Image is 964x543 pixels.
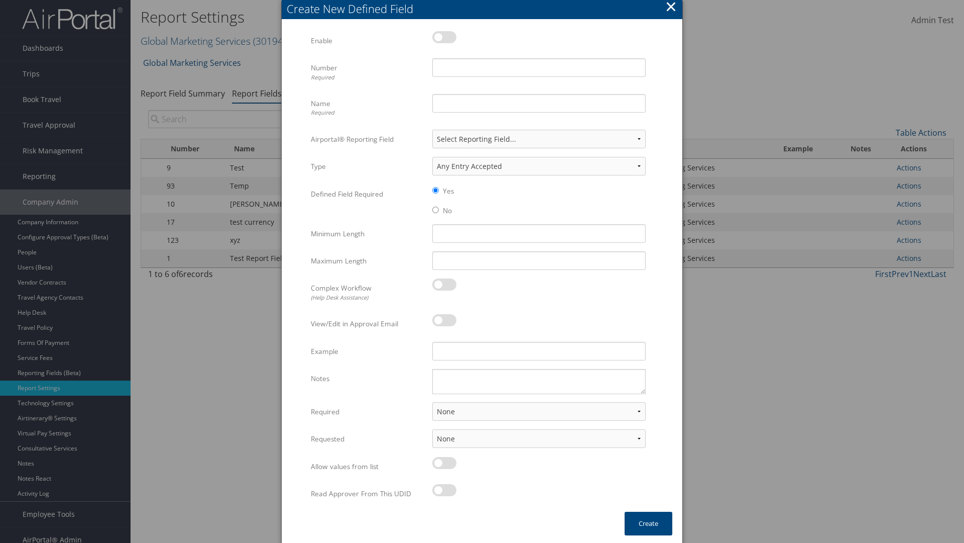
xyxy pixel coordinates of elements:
div: Required [311,73,425,82]
label: Type [311,157,425,176]
label: Complex Workflow [311,279,425,306]
button: Create [625,512,672,535]
label: Minimum Length [311,224,425,243]
label: Maximum Length [311,251,425,270]
label: Name [311,94,425,122]
label: Read Approver From This UDID [311,484,425,503]
label: View/Edit in Approval Email [311,314,425,333]
label: Allow values from list [311,457,425,476]
label: Notes [311,369,425,388]
label: Example [311,342,425,361]
div: Required [311,109,425,117]
label: No [443,206,452,216]
label: Yes [443,186,454,196]
label: Requested [311,429,425,448]
div: (Help Desk Assistance) [311,294,425,302]
label: Airportal® Reporting Field [311,130,425,149]
label: Required [311,402,425,421]
label: Defined Field Required [311,185,425,204]
label: Number [311,58,425,86]
label: Enable [311,31,425,50]
div: Create New Defined Field [287,1,682,17]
